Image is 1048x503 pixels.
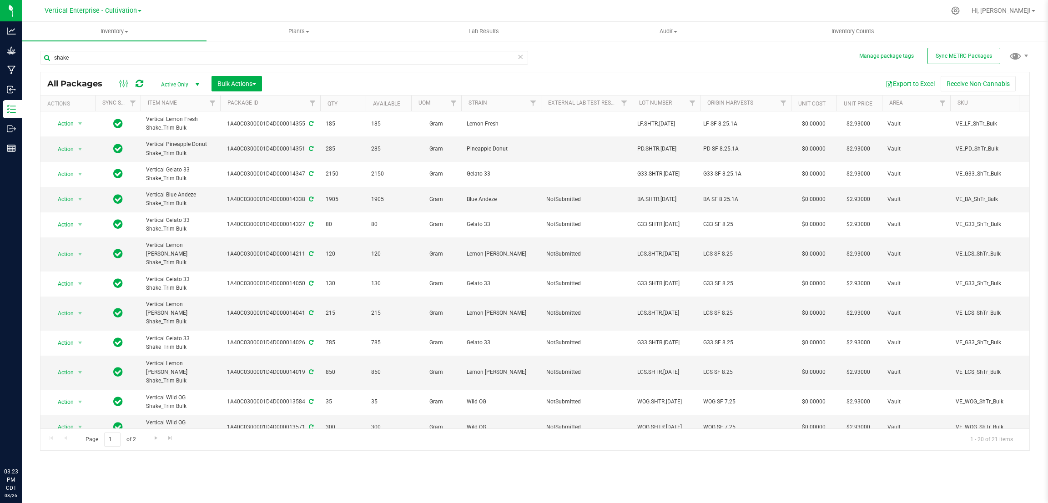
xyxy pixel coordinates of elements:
[50,193,74,206] span: Action
[113,307,123,319] span: In Sync
[417,309,456,317] span: Gram
[75,248,86,261] span: select
[371,250,406,258] span: 120
[703,145,788,153] div: PD SF 8.25.1A
[146,334,215,352] span: Vertical Gelato 33 Shake_Trim Bulk
[703,368,788,377] div: LCS SF 8.25
[467,195,535,204] span: Blue Andeze
[307,280,313,287] span: Sync from Compliance System
[467,145,535,153] span: Pineapple Donut
[148,100,177,106] a: Item Name
[102,100,137,106] a: Sync Status
[146,241,215,267] span: Vertical Lemon [PERSON_NAME] Shake_Trim Bulk
[791,237,836,272] td: $0.00000
[146,359,215,386] span: Vertical Lemon [PERSON_NAME] Shake_Trim Bulk
[887,338,945,347] span: Vault
[307,251,313,257] span: Sync from Compliance System
[637,170,695,178] span: G33.SHTR.[DATE]
[307,146,313,152] span: Sync from Compliance System
[146,393,215,411] span: Vertical Wild OG Shake_Trim Bulk
[887,397,945,406] span: Vault
[791,331,836,356] td: $0.00000
[326,368,360,377] span: 850
[371,120,406,128] span: 185
[22,27,207,35] span: Inventory
[935,96,950,111] a: Filter
[791,415,836,440] td: $0.00000
[4,468,18,492] p: 03:23 PM CDT
[307,424,313,430] span: Sync from Compliance System
[956,423,1024,432] span: VE_WOG_ShTr_Bulk
[791,212,836,237] td: $0.00000
[859,52,914,60] button: Manage package tags
[956,250,1024,258] span: VE_LCS_ShTr_Bulk
[75,277,86,290] span: select
[467,120,535,128] span: Lemon Fresh
[956,368,1024,377] span: VE_LCS_ShTr_Bulk
[637,338,695,347] span: G33.SHTR.[DATE]
[227,100,258,106] a: Package ID
[927,48,1000,64] button: Sync METRC Packages
[50,307,74,320] span: Action
[617,96,632,111] a: Filter
[307,121,313,127] span: Sync from Compliance System
[326,423,360,432] span: 300
[7,26,16,35] inline-svg: Analytics
[113,277,123,290] span: In Sync
[956,195,1024,204] span: VE_BA_ShTr_Bulk
[50,366,74,379] span: Action
[637,145,695,153] span: PD.SHTR.[DATE]
[791,356,836,390] td: $0.00000
[371,279,406,288] span: 130
[798,101,826,107] a: Unit Cost
[703,423,788,432] div: WOG SF 7.25
[887,145,945,153] span: Vault
[417,220,456,229] span: Gram
[219,220,322,229] div: 1A40C0300001D4D000014327
[391,22,576,41] a: Lab Results
[417,423,456,432] span: Gram
[146,140,215,157] span: Vertical Pineapple Donut Shake_Trim Bulk
[842,336,875,349] span: $2.93000
[842,142,875,156] span: $2.93000
[326,170,360,178] span: 2150
[113,193,123,206] span: In Sync
[307,171,313,177] span: Sync from Compliance System
[7,85,16,94] inline-svg: Inbound
[956,145,1024,153] span: VE_PD_ShTr_Bulk
[126,96,141,111] a: Filter
[371,338,406,347] span: 785
[326,145,360,153] span: 285
[417,145,456,153] span: Gram
[467,338,535,347] span: Gelato 33
[113,366,123,378] span: In Sync
[75,421,86,433] span: select
[703,120,788,128] div: LF SF 8.25.1A
[887,279,945,288] span: Vault
[956,220,1024,229] span: VE_G33_ShTr_Bulk
[146,275,215,292] span: Vertical Gelato 33 Shake_Trim Bulk
[326,397,360,406] span: 35
[75,396,86,408] span: select
[791,111,836,136] td: $0.00000
[7,124,16,133] inline-svg: Outbound
[219,279,322,288] div: 1A40C0300001D4D000014050
[791,390,836,415] td: $0.00000
[842,277,875,290] span: $2.93000
[113,167,123,180] span: In Sync
[219,120,322,128] div: 1A40C0300001D4D000014355
[972,7,1031,14] span: Hi, [PERSON_NAME]!
[75,307,86,320] span: select
[50,117,74,130] span: Action
[50,248,74,261] span: Action
[146,166,215,183] span: Vertical Gelato 33 Shake_Trim Bulk
[941,76,1016,91] button: Receive Non-Cannabis
[149,433,162,445] a: Go to the next page
[517,51,524,63] span: Clear
[842,218,875,231] span: $2.93000
[212,76,262,91] button: Bulk Actions
[703,250,788,258] div: LCS SF 8.25
[417,120,456,128] span: Gram
[50,396,74,408] span: Action
[791,136,836,161] td: $0.00000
